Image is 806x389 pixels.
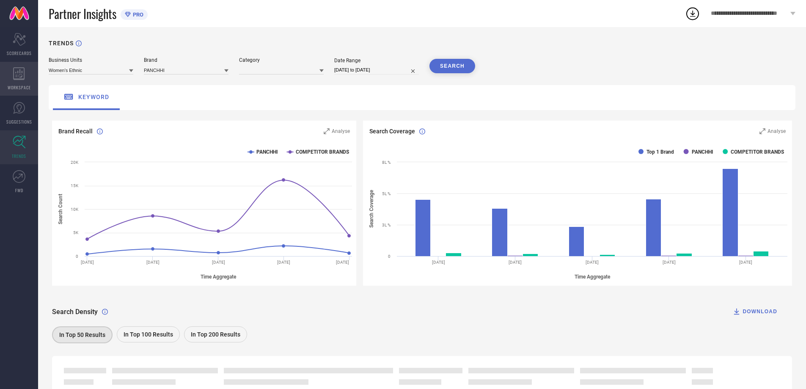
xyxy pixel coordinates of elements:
text: Top 1 Brand [646,149,674,155]
text: [DATE] [212,260,225,265]
text: COMPETITOR BRANDS [731,149,784,155]
div: Business Units [49,57,133,63]
input: Select date range [334,66,419,74]
text: 5L % [382,191,391,196]
text: 15K [71,183,79,188]
span: SCORECARDS [7,50,32,56]
text: PANCHHI [692,149,713,155]
span: Brand Recall [58,128,93,135]
div: Date Range [334,58,419,63]
span: PRO [131,11,143,18]
span: Analyse [332,128,350,134]
text: 0 [388,254,391,259]
span: TRENDS [12,153,26,159]
text: [DATE] [336,260,349,265]
h1: TRENDS [49,40,74,47]
span: Search Coverage [369,128,415,135]
span: In Top 50 Results [59,331,105,338]
div: Category [239,57,324,63]
text: COMPETITOR BRANDS [296,149,349,155]
text: 10K [71,207,79,212]
svg: Zoom [324,128,330,134]
span: FWD [15,187,23,193]
div: Brand [144,57,228,63]
text: PANCHHI [256,149,278,155]
text: [DATE] [663,260,676,265]
svg: Zoom [759,128,765,134]
tspan: Search Count [58,194,63,224]
text: [DATE] [740,260,753,265]
text: [DATE] [81,260,94,265]
div: Open download list [685,6,700,21]
text: [DATE] [146,260,160,265]
text: 20K [71,160,79,165]
span: In Top 200 Results [191,331,240,338]
text: 8L % [382,160,391,165]
tspan: Search Coverage [369,190,374,228]
text: [DATE] [432,260,445,265]
span: SUGGESTIONS [6,119,32,125]
text: [DATE] [277,260,290,265]
text: [DATE] [586,260,599,265]
span: WORKSPACE [8,84,31,91]
span: Search Density [52,308,98,316]
button: SEARCH [429,59,475,73]
span: Partner Insights [49,5,116,22]
span: keyword [78,94,109,100]
tspan: Time Aggregate [575,274,611,280]
div: DOWNLOAD [732,307,777,316]
text: 5K [73,230,79,235]
span: In Top 100 Results [124,331,173,338]
button: DOWNLOAD [722,303,788,320]
text: 0 [76,254,78,259]
span: Analyse [767,128,786,134]
tspan: Time Aggregate [201,274,237,280]
text: [DATE] [509,260,522,265]
text: 3L % [382,223,391,227]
